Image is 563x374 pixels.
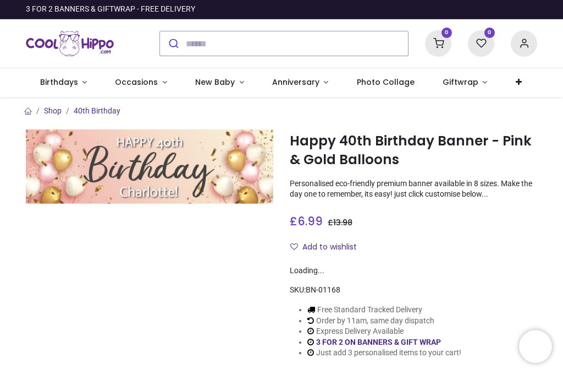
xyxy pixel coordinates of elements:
iframe: Brevo live chat [519,330,552,363]
li: Express Delivery Available [307,326,461,337]
img: Happy 40th Birthday Banner - Pink & Gold Balloons [26,129,273,204]
a: Anniversary [258,68,343,97]
i: Add to wishlist [290,243,298,251]
a: 0 [425,39,451,47]
span: Occasions [115,77,158,88]
div: Loading... [290,265,537,277]
a: 0 [468,39,494,47]
a: New Baby [181,68,258,97]
div: 3 FOR 2 BANNERS & GIFTWRAP - FREE DELIVERY [26,4,195,15]
li: Order by 11am, same day dispatch [307,316,461,327]
span: New Baby [195,77,235,88]
img: Cool Hippo [26,28,114,59]
a: Shop [44,106,62,115]
span: BN-01168 [306,285,340,294]
a: Occasions [101,68,181,97]
a: 40th Birthday [74,106,120,115]
span: £ [328,217,352,228]
div: SKU: [290,285,537,296]
a: Birthdays [26,68,101,97]
span: 13.98 [333,217,352,228]
span: £ [290,213,323,229]
a: Logo of Cool Hippo [26,28,114,59]
h1: Happy 40th Birthday Banner - Pink & Gold Balloons [290,132,537,170]
a: 3 FOR 2 ON BANNERS & GIFT WRAP [316,338,441,346]
span: 6.99 [297,213,323,229]
a: Giftwrap [428,68,501,97]
li: Just add 3 personalised items to your cart! [307,348,461,359]
button: Add to wishlistAdd to wishlist [290,238,366,257]
iframe: Customer reviews powered by Trustpilot [306,4,537,15]
span: Anniversary [272,77,319,88]
p: Personalised eco-friendly premium banner available in 8 sizes. Make the day one to remember, its ... [290,178,537,200]
button: Submit [160,31,186,56]
sup: 0 [441,28,452,38]
li: Free Standard Tracked Delivery [307,305,461,316]
sup: 0 [484,28,495,38]
span: Giftwrap [443,77,478,88]
span: Photo Collage [357,77,415,88]
span: Birthdays [40,77,78,88]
